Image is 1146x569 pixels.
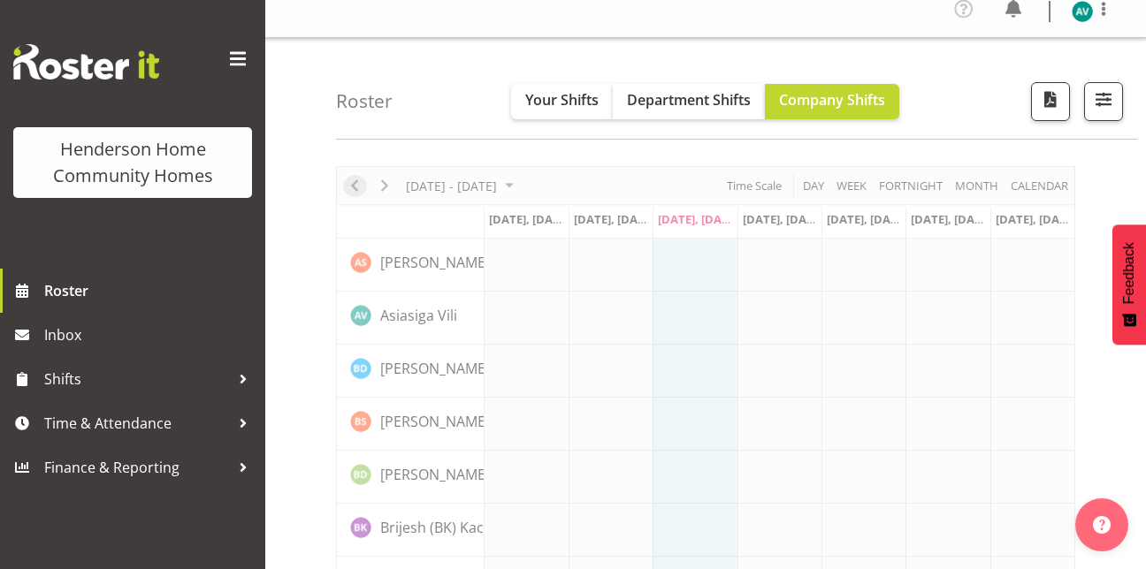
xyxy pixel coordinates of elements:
[44,410,230,436] span: Time & Attendance
[13,44,159,80] img: Rosterit website logo
[1093,516,1111,534] img: help-xxl-2.png
[627,90,751,110] span: Department Shifts
[1121,242,1137,304] span: Feedback
[779,90,885,110] span: Company Shifts
[44,277,256,304] span: Roster
[31,136,234,189] div: Henderson Home Community Homes
[336,91,393,111] h4: Roster
[1084,82,1123,121] button: Filter Shifts
[525,90,599,110] span: Your Shifts
[44,322,256,348] span: Inbox
[511,84,613,119] button: Your Shifts
[44,454,230,481] span: Finance & Reporting
[613,84,765,119] button: Department Shifts
[1072,1,1093,22] img: asiasiga-vili8528.jpg
[1031,82,1070,121] button: Download a PDF of the roster according to the set date range.
[765,84,899,119] button: Company Shifts
[1112,224,1146,345] button: Feedback - Show survey
[44,366,230,392] span: Shifts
